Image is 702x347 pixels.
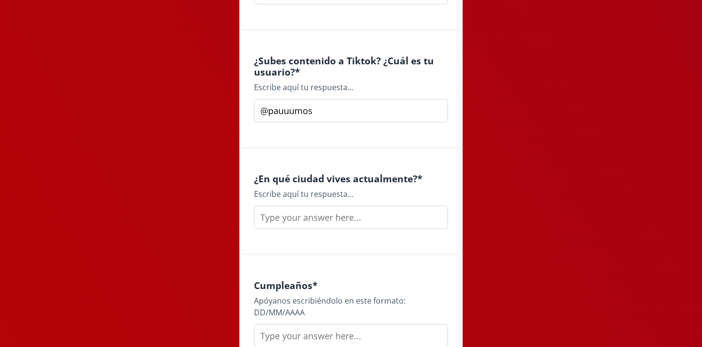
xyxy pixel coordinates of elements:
[254,81,448,93] div: Escribe aquí tu respuesta...
[254,99,448,122] input: Type your answer here...
[254,173,448,184] h4: ¿En qué ciudad vives actualmente? *
[254,206,448,229] input: Type your answer here...
[254,55,448,77] h4: ¿Subes contenido a Tiktok? ¿Cuál es tu usuario? *
[254,280,448,291] h4: Cumpleaños *
[254,295,448,318] div: Apóyanos escribiéndolo en este formato: DD/MM/AAAA
[254,188,448,200] div: Escribe aquí tu respuesta...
